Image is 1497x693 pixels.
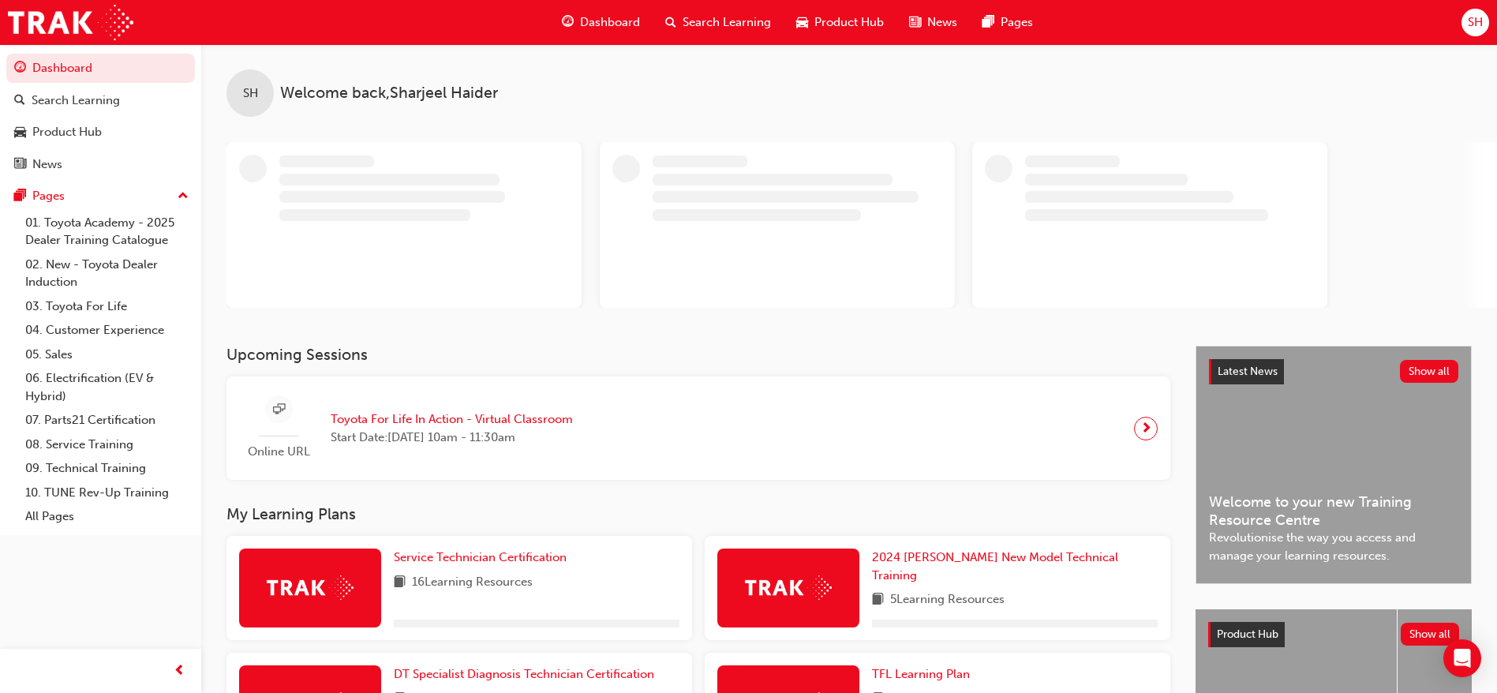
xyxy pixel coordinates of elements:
[19,318,195,343] a: 04. Customer Experience
[927,13,957,32] span: News
[273,400,285,420] span: sessionType_ONLINE_URL-icon
[1209,493,1458,529] span: Welcome to your new Training Resource Centre
[1209,359,1458,384] a: Latest NewsShow all
[32,123,102,141] div: Product Hub
[8,5,133,40] img: Trak
[1461,9,1489,36] button: SH
[814,13,884,32] span: Product Hub
[872,667,970,681] span: TFL Learning Plan
[174,661,185,681] span: prev-icon
[19,343,195,367] a: 05. Sales
[394,665,661,684] a: DT Specialist Diagnosis Technician Certification
[280,84,498,103] span: Welcome back , Sharjeel Haider
[909,13,921,32] span: news-icon
[1400,360,1459,383] button: Show all
[239,389,1158,467] a: Online URLToyota For Life In Action - Virtual ClassroomStart Date:[DATE] 10am - 11:30am
[6,150,195,179] a: News
[226,346,1170,364] h3: Upcoming Sessions
[14,94,25,108] span: search-icon
[243,84,258,103] span: SH
[14,125,26,140] span: car-icon
[1443,639,1481,677] div: Open Intercom Messenger
[19,504,195,529] a: All Pages
[562,13,574,32] span: guage-icon
[331,410,573,429] span: Toyota For Life In Action - Virtual Classroom
[226,505,1170,523] h3: My Learning Plans
[14,62,26,76] span: guage-icon
[890,590,1005,610] span: 5 Learning Resources
[239,443,318,461] span: Online URL
[6,86,195,115] a: Search Learning
[1218,365,1278,378] span: Latest News
[6,182,195,211] button: Pages
[872,550,1118,582] span: 2024 [PERSON_NAME] New Model Technical Training
[1217,627,1278,641] span: Product Hub
[872,549,1158,584] a: 2024 [PERSON_NAME] New Model Technical Training
[32,155,62,174] div: News
[683,13,771,32] span: Search Learning
[1140,418,1152,440] span: next-icon
[1401,623,1460,646] button: Show all
[394,549,573,567] a: Service Technician Certification
[982,13,994,32] span: pages-icon
[14,189,26,204] span: pages-icon
[19,408,195,433] a: 07. Parts21 Certification
[896,6,970,39] a: news-iconNews
[394,667,654,681] span: DT Specialist Diagnosis Technician Certification
[796,13,808,32] span: car-icon
[1209,529,1458,564] span: Revolutionise the way you access and manage your learning resources.
[412,573,533,593] span: 16 Learning Resources
[872,665,976,684] a: TFL Learning Plan
[14,158,26,172] span: news-icon
[19,366,195,408] a: 06. Electrification (EV & Hybrid)
[665,13,676,32] span: search-icon
[19,294,195,319] a: 03. Toyota For Life
[19,456,195,481] a: 09. Technical Training
[1208,622,1459,647] a: Product HubShow all
[872,590,884,610] span: book-icon
[6,118,195,147] a: Product Hub
[394,573,406,593] span: book-icon
[970,6,1046,39] a: pages-iconPages
[784,6,896,39] a: car-iconProduct Hub
[745,575,832,600] img: Trak
[1001,13,1033,32] span: Pages
[19,433,195,457] a: 08. Service Training
[580,13,640,32] span: Dashboard
[267,575,354,600] img: Trak
[6,51,195,182] button: DashboardSearch LearningProduct HubNews
[178,186,189,207] span: up-icon
[331,429,573,447] span: Start Date: [DATE] 10am - 11:30am
[549,6,653,39] a: guage-iconDashboard
[1468,13,1483,32] span: SH
[32,187,65,205] div: Pages
[653,6,784,39] a: search-iconSearch Learning
[19,211,195,253] a: 01. Toyota Academy - 2025 Dealer Training Catalogue
[394,550,567,564] span: Service Technician Certification
[19,253,195,294] a: 02. New - Toyota Dealer Induction
[1196,346,1472,584] a: Latest NewsShow allWelcome to your new Training Resource CentreRevolutionise the way you access a...
[6,54,195,83] a: Dashboard
[32,92,120,110] div: Search Learning
[19,481,195,505] a: 10. TUNE Rev-Up Training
